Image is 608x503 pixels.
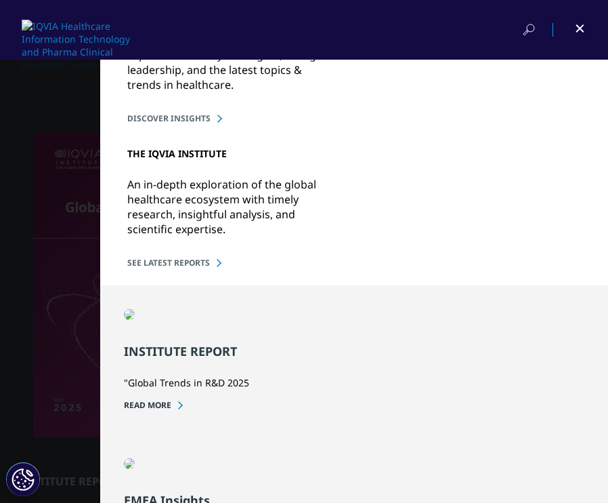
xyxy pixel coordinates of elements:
h5: THE IQVIA INSTITUTE [127,124,330,170]
a: DISCOVER INSIGHTS [127,113,581,124]
p: "Global Trends in R&D 2025 [124,376,591,389]
img: IQVIA Healthcare Information Technology and Pharma Clinical Research Company [22,20,131,71]
img: iqi_rdtrends2025-listing-594x345.png [124,309,135,320]
h4: INSTITUTE REPORT [124,343,591,376]
p: Explore our library of insights, thought leadership, and the latest topics & trends in healthcare. [127,41,330,102]
img: 2093_analyzing-data-using-big-screen-display-and-laptop-cropped.png [124,458,135,469]
button: 쿠키 설정 [6,462,40,496]
p: An in-depth exploration of the global healthcare ecosystem with timely research, insightful analy... [127,170,330,247]
a: READ MORE [124,399,591,411]
a: SEE LATEST REPORTS [127,257,581,268]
